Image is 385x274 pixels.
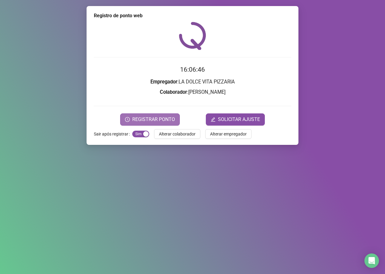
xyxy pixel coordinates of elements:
span: REGISTRAR PONTO [132,116,175,123]
button: Alterar colaborador [154,129,200,139]
div: Open Intercom Messenger [364,253,379,268]
button: editSOLICITAR AJUSTE [206,113,265,126]
strong: Colaborador [160,89,187,95]
span: Alterar colaborador [159,131,196,137]
time: 16:06:46 [180,66,205,73]
h3: : LA DOLCE VITA PIZZARIA [94,78,291,86]
button: Alterar empregador [205,129,252,139]
span: edit [211,117,216,122]
img: QRPoint [179,22,206,50]
button: REGISTRAR PONTO [120,113,180,126]
strong: Empregador [150,79,177,85]
span: clock-circle [125,117,130,122]
h3: : [PERSON_NAME] [94,88,291,96]
label: Sair após registrar [94,129,132,139]
span: Alterar empregador [210,131,247,137]
span: SOLICITAR AJUSTE [218,116,260,123]
div: Registro de ponto web [94,12,291,19]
